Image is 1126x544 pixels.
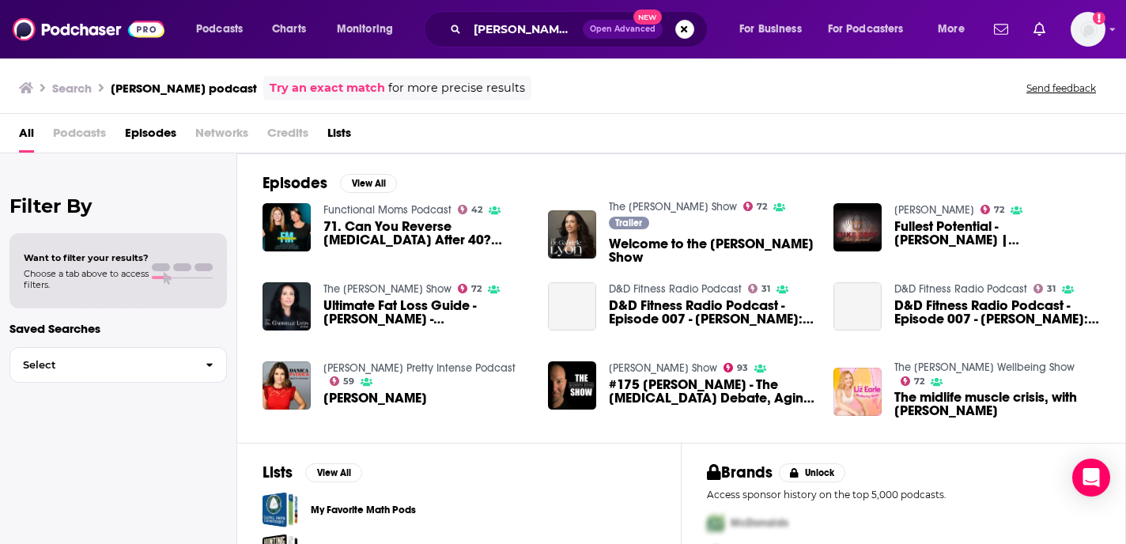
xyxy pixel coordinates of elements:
[818,17,927,42] button: open menu
[894,220,1100,247] span: Fullest Potential - [PERSON_NAME] | [PERSON_NAME] Podcast Episode 108
[125,120,176,153] a: Episodes
[609,361,717,375] a: Shawn Ryan Show
[305,463,362,482] button: View All
[583,20,663,39] button: Open AdvancedNew
[111,81,257,96] h3: [PERSON_NAME] podcast
[323,220,529,247] span: 71. Can You Reverse [MEDICAL_DATA] After 40? [PERSON_NAME] (as seen on [PERSON_NAME] Podcast)
[1033,284,1056,293] a: 31
[894,299,1100,326] a: D&D Fitness Radio Podcast - Episode 007 - Dr. Gabrielle Lyon: Successfully Managing Nutrition and...
[728,17,822,42] button: open menu
[748,284,771,293] a: 31
[52,81,92,96] h3: Search
[24,268,149,290] span: Choose a tab above to access filters.
[707,463,773,482] h2: Brands
[615,218,642,228] span: Trailer
[388,79,525,97] span: for more precise results
[609,200,737,213] a: The Dr. Gabrielle Lyon Show
[263,173,397,193] a: EpisodesView All
[1072,459,1110,497] div: Open Intercom Messenger
[548,361,596,410] img: #175 Dr. Gabrielle Lyon - The Nicotine Debate, Aging Conspiracies and Living to 100
[263,173,327,193] h2: Episodes
[196,18,243,40] span: Podcasts
[10,360,193,370] span: Select
[548,282,596,331] a: D&D Fitness Radio Podcast - Episode 007 - Dr. Gabrielle Lyon: Successfully Managing Nutrition and...
[833,282,882,331] a: D&D Fitness Radio Podcast - Episode 007 - Dr. Gabrielle Lyon: Successfully Managing Nutrition and...
[1022,81,1101,95] button: Send feedback
[263,203,311,251] img: 71. Can You Reverse Bone Loss After 40? Dr. Jocelyn Wittstein (as seen on Dr. Gabrielle Lyon Podc...
[701,507,731,539] img: First Pro Logo
[1071,12,1105,47] button: Show profile menu
[13,14,164,44] img: Podchaser - Follow, Share and Rate Podcasts
[894,203,974,217] a: Mike Drop
[24,252,149,263] span: Want to filter your results?
[938,18,965,40] span: More
[609,299,814,326] span: D&D Fitness Radio Podcast - Episode 007 - [PERSON_NAME]: Successfully Managing Nutrition and Meta...
[737,365,748,372] span: 93
[323,299,529,326] span: Ultimate Fat Loss Guide - [PERSON_NAME] - [PERSON_NAME] - [PERSON_NAME] - [PERSON_NAME]
[323,391,427,405] span: [PERSON_NAME]
[323,203,452,217] a: Functional Moms Podcast
[894,299,1100,326] span: D&D Fitness Radio Podcast - Episode 007 - [PERSON_NAME]: Successfully Managing Nutrition and Meta...
[327,120,351,153] a: Lists
[323,299,529,326] a: Ultimate Fat Loss Guide - Gabrielle Lyon - Mike Israetel - Layne Norton - Don Saladino
[707,489,1100,501] p: Access sponsor history on the top 5,000 podcasts.
[439,11,723,47] div: Search podcasts, credits, & more...
[1071,12,1105,47] img: User Profile
[1027,16,1052,43] a: Show notifications dropdown
[53,120,106,153] span: Podcasts
[894,282,1027,296] a: D&D Fitness Radio Podcast
[330,376,355,386] a: 59
[757,203,767,210] span: 72
[458,284,482,293] a: 72
[458,205,483,214] a: 42
[927,17,984,42] button: open menu
[337,18,393,40] span: Monitoring
[590,25,656,33] span: Open Advanced
[833,368,882,416] img: The midlife muscle crisis, with Dr Gabrielle Lyon
[263,463,293,482] h2: Lists
[263,282,311,331] a: Ultimate Fat Loss Guide - Gabrielle Lyon - Mike Israetel - Layne Norton - Don Saladino
[272,18,306,40] span: Charts
[323,220,529,247] a: 71. Can You Reverse Bone Loss After 40? Dr. Jocelyn Wittstein (as seen on Dr. Gabrielle Lyon Podc...
[743,202,768,211] a: 72
[833,203,882,251] img: Fullest Potential - Dr. Gabrielle Lyon | Mike Ritland Podcast Episode 108
[467,17,583,42] input: Search podcasts, credits, & more...
[185,17,263,42] button: open menu
[609,237,814,264] span: Welcome to the [PERSON_NAME] Show
[901,376,925,386] a: 72
[323,361,516,375] a: Danica Patrick Pretty Intense Podcast
[262,17,316,42] a: Charts
[343,378,354,385] span: 59
[323,282,452,296] a: The Dr. Gabrielle Lyon Show
[724,363,749,372] a: 93
[828,18,904,40] span: For Podcasters
[1093,12,1105,25] svg: Add a profile image
[471,206,482,213] span: 42
[609,237,814,264] a: Welcome to the Dr. Gabrielle Lyon Show
[609,299,814,326] a: D&D Fitness Radio Podcast - Episode 007 - Dr. Gabrielle Lyon: Successfully Managing Nutrition and...
[731,516,788,530] span: McDonalds
[548,210,596,259] img: Welcome to the Dr. Gabrielle Lyon Show
[471,285,482,293] span: 72
[609,378,814,405] span: #175 [PERSON_NAME] - The [MEDICAL_DATA] Debate, Aging Conspiracies and Living to 100
[263,361,311,410] img: Dr. Gabrielle Lyon
[340,174,397,193] button: View All
[263,463,362,482] a: ListsView All
[894,391,1100,417] a: The midlife muscle crisis, with Dr Gabrielle Lyon
[761,285,770,293] span: 31
[894,391,1100,417] span: The midlife muscle crisis, with [PERSON_NAME]
[609,282,742,296] a: D&D Fitness Radio Podcast
[981,205,1005,214] a: 72
[263,492,298,527] a: My Favorite Math Pods
[311,501,416,519] a: My Favorite Math Pods
[9,347,227,383] button: Select
[894,361,1075,374] a: The Liz Earle Wellbeing Show
[326,17,414,42] button: open menu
